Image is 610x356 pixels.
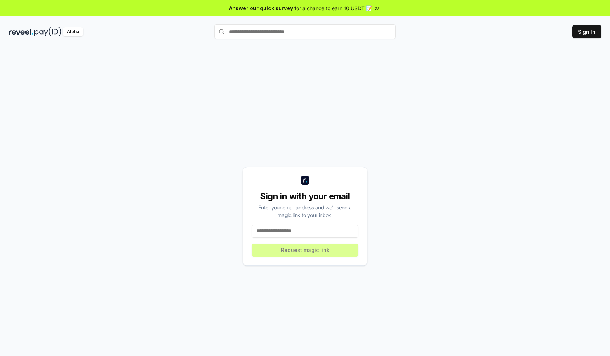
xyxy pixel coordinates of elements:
[301,176,309,185] img: logo_small
[229,4,293,12] span: Answer our quick survey
[572,25,601,38] button: Sign In
[252,191,358,202] div: Sign in with your email
[9,27,33,36] img: reveel_dark
[63,27,83,36] div: Alpha
[294,4,372,12] span: for a chance to earn 10 USDT 📝
[252,204,358,219] div: Enter your email address and we’ll send a magic link to your inbox.
[34,27,61,36] img: pay_id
